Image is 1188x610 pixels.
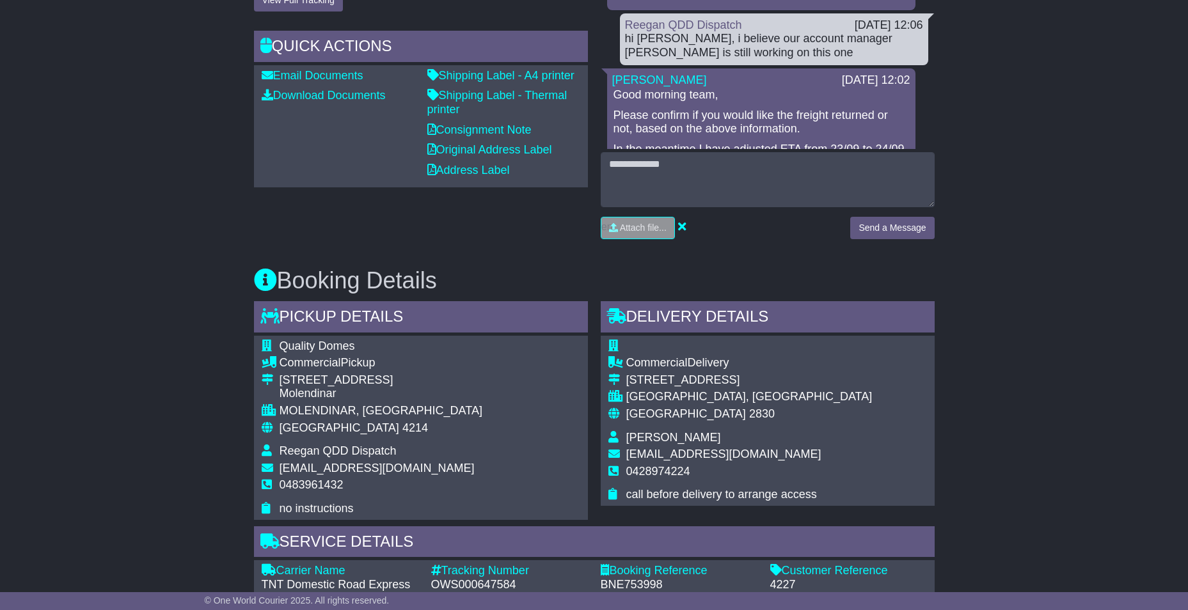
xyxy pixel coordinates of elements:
[427,89,567,116] a: Shipping Label - Thermal printer
[626,373,873,387] div: [STREET_ADDRESS]
[427,143,552,156] a: Original Address Label
[601,301,935,336] div: Delivery Details
[254,301,588,336] div: Pickup Details
[280,478,344,491] span: 0483961432
[254,31,588,65] div: Quick Actions
[262,578,418,592] div: TNT Domestic Road Express
[280,502,354,515] span: no instructions
[626,488,817,501] span: call before delivery to arrange access
[626,448,821,460] span: [EMAIL_ADDRESS][DOMAIN_NAME]
[280,340,355,352] span: Quality Domes
[855,19,923,33] div: [DATE] 12:06
[614,109,909,136] p: Please confirm if you would like the freight returned or not, based on the above information.
[254,526,935,561] div: Service Details
[262,564,418,578] div: Carrier Name
[601,578,757,592] div: BNE753998
[614,143,909,157] p: In the meantime I have adjusted ETA from 23/09 to 24/09.
[625,32,923,59] div: hi [PERSON_NAME], i believe our account manager [PERSON_NAME] is still working on this one
[749,407,775,420] span: 2830
[625,19,742,31] a: Reegan QDD Dispatch
[427,164,510,176] a: Address Label
[427,123,532,136] a: Consignment Note
[626,356,873,370] div: Delivery
[626,356,688,369] span: Commercial
[431,578,588,592] div: OWS000647584
[280,444,397,457] span: Reegan QDD Dispatch
[280,387,482,401] div: Molendinar
[626,431,721,444] span: [PERSON_NAME]
[280,356,482,370] div: Pickup
[626,465,690,478] span: 0428974224
[431,564,588,578] div: Tracking Number
[262,89,386,102] a: Download Documents
[280,404,482,418] div: MOLENDINAR, [GEOGRAPHIC_DATA]
[770,564,927,578] div: Customer Reference
[205,595,390,606] span: © One World Courier 2025. All rights reserved.
[402,421,428,434] span: 4214
[601,564,757,578] div: Booking Reference
[254,268,935,293] h3: Booking Details
[626,407,746,420] span: [GEOGRAPHIC_DATA]
[850,217,934,239] button: Send a Message
[280,356,341,369] span: Commercial
[614,88,909,102] p: Good morning team,
[612,74,707,86] a: [PERSON_NAME]
[770,578,927,592] div: 4227
[262,69,363,82] a: Email Documents
[280,421,399,434] span: [GEOGRAPHIC_DATA]
[280,462,475,474] span: [EMAIL_ADDRESS][DOMAIN_NAME]
[626,390,873,404] div: [GEOGRAPHIC_DATA], [GEOGRAPHIC_DATA]
[842,74,910,88] div: [DATE] 12:02
[280,373,482,387] div: [STREET_ADDRESS]
[427,69,574,82] a: Shipping Label - A4 printer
